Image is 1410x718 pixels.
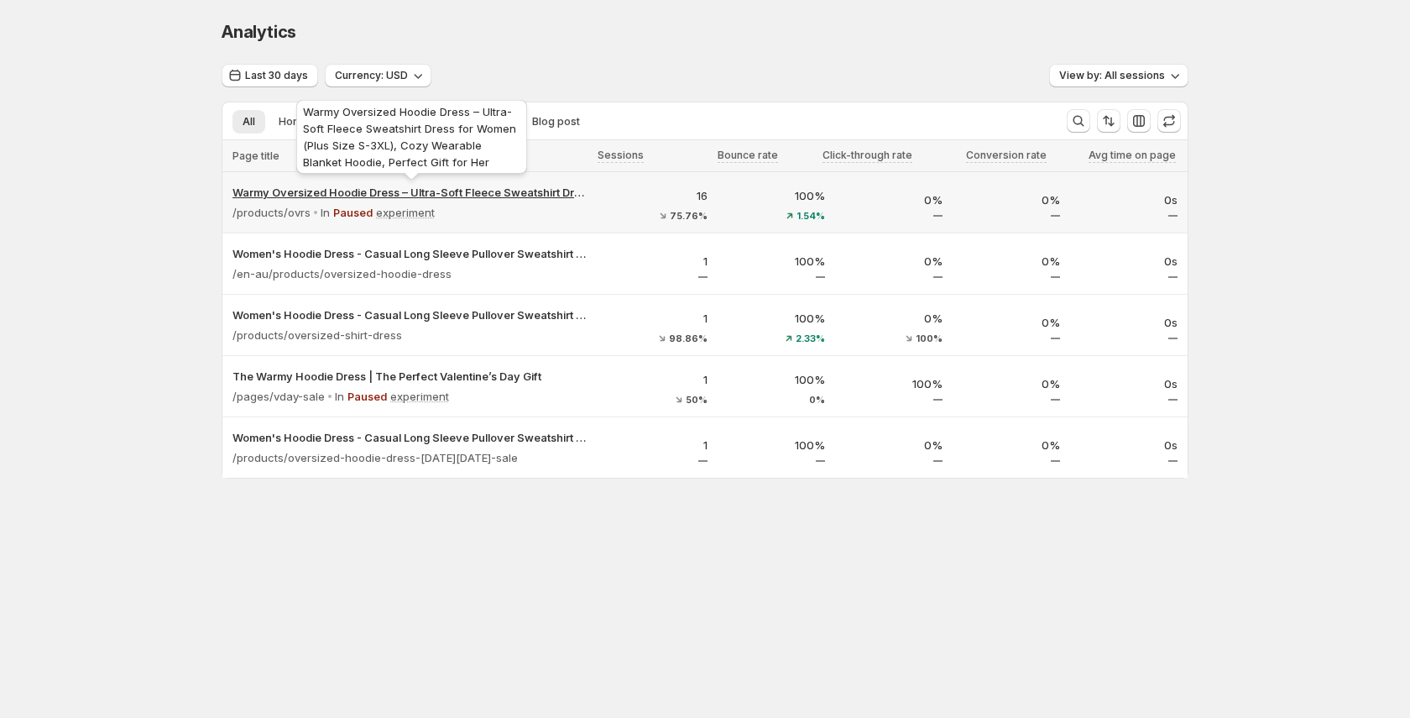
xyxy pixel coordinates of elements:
[243,115,255,128] span: All
[728,253,825,270] p: 100%
[390,388,449,405] p: experiment
[232,245,590,262] button: Women's Hoodie Dress - Casual Long Sleeve Pullover Sweatshirt Dress
[845,437,943,453] p: 0%
[222,22,296,42] span: Analytics
[610,253,708,270] p: 1
[610,371,708,388] p: 1
[232,327,402,343] p: /products/oversized-shirt-dress
[1080,437,1178,453] p: 0s
[610,310,708,327] p: 1
[222,64,318,87] button: Last 30 days
[728,310,825,327] p: 100%
[232,429,590,446] button: Women's Hoodie Dress - Casual Long Sleeve Pullover Sweatshirt Dress
[1080,191,1178,208] p: 0s
[232,204,311,221] p: /products/ovrs
[1080,253,1178,270] p: 0s
[669,333,708,343] span: 98.86%
[232,149,279,163] span: Page title
[963,314,1060,331] p: 0%
[325,64,431,87] button: Currency: USD
[1049,64,1188,87] button: View by: All sessions
[728,187,825,204] p: 100%
[610,437,708,453] p: 1
[232,388,325,405] p: /pages/vday-sale
[232,368,590,385] button: The Warmy Hoodie Dress | The Perfect Valentine’s Day Gift
[670,211,708,221] span: 75.76%
[1080,375,1178,392] p: 0s
[845,253,943,270] p: 0%
[1067,109,1090,133] button: Search and filter results
[1089,149,1176,162] span: Avg time on page
[335,388,344,405] p: In
[279,115,309,128] span: Home
[796,333,825,343] span: 2.33%
[1097,109,1120,133] button: Sort the results
[809,395,825,405] span: 0%
[232,184,590,201] button: Warmy Oversized Hoodie Dress – Ultra-Soft Fleece Sweatshirt Dress for Women (Plus Size S-3XL), Co...
[532,115,580,128] span: Blog post
[916,333,943,343] span: 100%
[1059,69,1165,82] span: View by: All sessions
[728,371,825,388] p: 100%
[376,204,435,221] p: experiment
[796,211,825,221] span: 1.54%
[335,69,408,82] span: Currency: USD
[321,204,330,221] p: In
[686,395,708,405] span: 50%
[728,437,825,453] p: 100%
[822,149,912,162] span: Click-through rate
[232,307,590,323] button: Women's Hoodie Dress - Casual Long Sleeve Pullover Sweatshirt Dress
[963,191,1060,208] p: 0%
[347,388,387,405] p: Paused
[963,375,1060,392] p: 0%
[232,265,452,282] p: /en-au/products/oversized-hoodie-dress
[598,149,644,162] span: Sessions
[963,253,1060,270] p: 0%
[845,310,943,327] p: 0%
[245,69,308,82] span: Last 30 days
[232,449,518,466] p: /products/oversized-hoodie-dress-[DATE][DATE]-sale
[845,375,943,392] p: 100%
[1080,314,1178,331] p: 0s
[966,149,1047,162] span: Conversion rate
[333,204,373,221] p: Paused
[845,191,943,208] p: 0%
[963,437,1060,453] p: 0%
[718,149,778,162] span: Bounce rate
[610,187,708,204] p: 16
